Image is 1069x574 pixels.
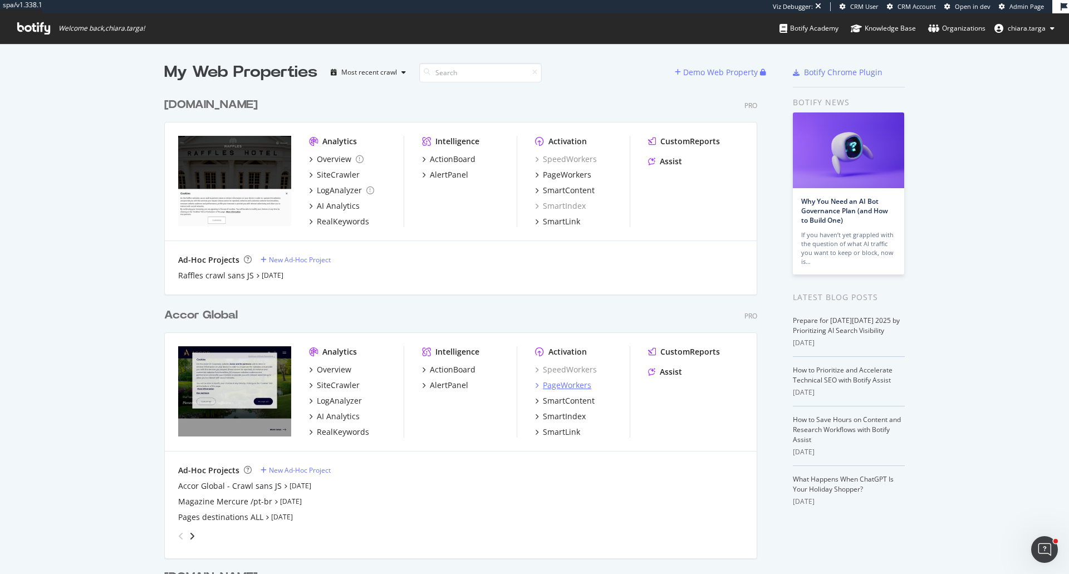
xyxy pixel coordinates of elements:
[309,169,360,180] a: SiteCrawler
[793,365,893,385] a: How to Prioritize and Accelerate Technical SEO with Botify Assist
[801,230,896,266] div: If you haven’t yet grappled with the question of what AI traffic you want to keep or block, now is…
[309,364,351,375] a: Overview
[793,415,901,444] a: How to Save Hours on Content and Research Workflows with Botify Assist
[548,136,587,147] div: Activation
[535,169,591,180] a: PageWorkers
[422,380,468,391] a: AlertPanel
[793,112,904,188] img: Why You Need an AI Bot Governance Plan (and How to Build One)
[164,97,262,113] a: [DOMAIN_NAME]
[543,426,580,438] div: SmartLink
[174,527,188,545] div: angle-left
[773,2,813,11] div: Viz Debugger:
[178,496,272,507] a: Magazine Mercure /pt-br
[322,346,357,357] div: Analytics
[309,426,369,438] a: RealKeywords
[435,136,479,147] div: Intelligence
[660,346,720,357] div: CustomReports
[422,154,475,165] a: ActionBoard
[535,216,580,227] a: SmartLink
[648,366,682,377] a: Assist
[271,512,293,522] a: [DATE]
[660,136,720,147] div: CustomReports
[178,254,239,266] div: Ad-Hoc Projects
[793,316,900,335] a: Prepare for [DATE][DATE] 2025 by Prioritizing AI Search Visibility
[164,307,242,323] a: Accor Global
[535,426,580,438] a: SmartLink
[535,395,595,406] a: SmartContent
[178,465,239,476] div: Ad-Hoc Projects
[261,255,331,264] a: New Ad-Hoc Project
[793,447,905,457] div: [DATE]
[178,512,263,523] a: Pages destinations ALL
[535,411,586,422] a: SmartIndex
[648,136,720,147] a: CustomReports
[309,185,374,196] a: LogAnalyzer
[178,136,291,226] img: www.raffles.com
[840,2,879,11] a: CRM User
[178,346,291,436] img: all.accor.com
[1008,23,1046,33] span: chiara.targa
[309,380,360,391] a: SiteCrawler
[261,465,331,475] a: New Ad-Hoc Project
[543,216,580,227] div: SmartLink
[944,2,990,11] a: Open in dev
[322,136,357,147] div: Analytics
[422,364,475,375] a: ActionBoard
[928,13,985,43] a: Organizations
[269,465,331,475] div: New Ad-Hoc Project
[430,169,468,180] div: AlertPanel
[898,2,936,11] span: CRM Account
[804,67,882,78] div: Botify Chrome Plugin
[793,291,905,303] div: Latest Blog Posts
[543,185,595,196] div: SmartContent
[58,24,145,33] span: Welcome back, chiara.targa !
[648,346,720,357] a: CustomReports
[419,63,542,82] input: Search
[793,497,905,507] div: [DATE]
[675,63,760,81] button: Demo Web Property
[317,380,360,391] div: SiteCrawler
[543,411,586,422] div: SmartIndex
[999,2,1044,11] a: Admin Page
[985,19,1063,37] button: chiara.targa
[317,426,369,438] div: RealKeywords
[535,200,586,212] a: SmartIndex
[178,480,282,492] a: Accor Global - Crawl sans JS
[851,23,916,34] div: Knowledge Base
[648,156,682,167] a: Assist
[317,185,362,196] div: LogAnalyzer
[290,481,311,490] a: [DATE]
[535,185,595,196] a: SmartContent
[280,497,302,506] a: [DATE]
[744,101,757,110] div: Pro
[660,366,682,377] div: Assist
[309,395,362,406] a: LogAnalyzer
[779,23,838,34] div: Botify Academy
[744,311,757,321] div: Pro
[801,197,888,225] a: Why You Need an AI Bot Governance Plan (and How to Build One)
[435,346,479,357] div: Intelligence
[262,271,283,280] a: [DATE]
[317,395,362,406] div: LogAnalyzer
[317,154,351,165] div: Overview
[928,23,985,34] div: Organizations
[851,13,916,43] a: Knowledge Base
[317,200,360,212] div: AI Analytics
[1031,536,1058,563] iframe: Intercom live chat
[269,255,331,264] div: New Ad-Hoc Project
[793,474,894,494] a: What Happens When ChatGPT Is Your Holiday Shopper?
[178,270,254,281] div: Raffles crawl sans JS
[164,307,238,323] div: Accor Global
[660,156,682,167] div: Assist
[430,364,475,375] div: ActionBoard
[793,338,905,348] div: [DATE]
[535,154,597,165] a: SpeedWorkers
[317,216,369,227] div: RealKeywords
[548,346,587,357] div: Activation
[887,2,936,11] a: CRM Account
[793,67,882,78] a: Botify Chrome Plugin
[683,67,758,78] div: Demo Web Property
